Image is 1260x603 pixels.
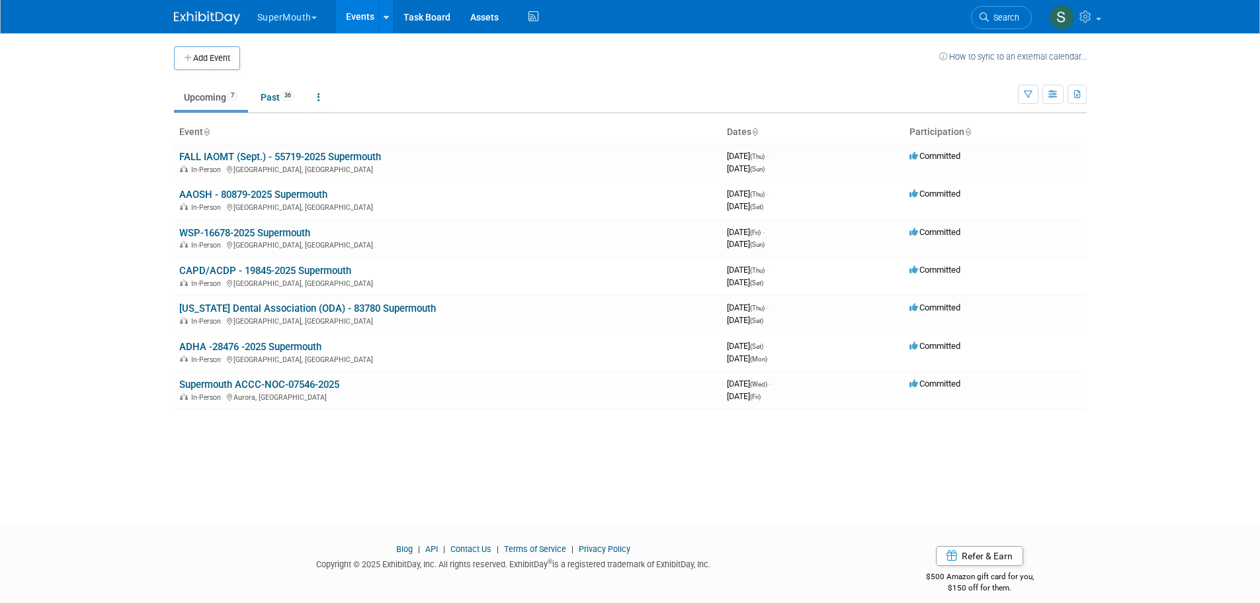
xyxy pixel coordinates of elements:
span: (Wed) [750,381,767,388]
span: 36 [280,91,295,101]
span: In-Person [191,203,225,212]
span: 7 [227,91,238,101]
span: [DATE] [727,391,761,401]
div: $150 off for them. [873,582,1087,594]
span: - [769,379,771,389]
a: Contact Us [450,544,491,554]
span: (Thu) [750,304,765,312]
img: In-Person Event [180,165,188,172]
span: Search [989,13,1019,23]
a: ADHA -28476 -2025 Supermouth [179,341,321,353]
span: In-Person [191,355,225,364]
span: (Sat) [750,343,763,350]
div: [GEOGRAPHIC_DATA], [GEOGRAPHIC_DATA] [179,277,716,288]
th: Dates [722,121,904,144]
span: Committed [909,227,960,237]
span: | [568,544,577,554]
sup: ® [548,558,552,565]
span: (Sat) [750,203,763,210]
span: In-Person [191,241,225,250]
a: Supermouth ACCC-NOC-07546-2025 [179,379,339,391]
div: Aurora, [GEOGRAPHIC_DATA] [179,391,716,402]
span: [DATE] [727,163,765,173]
div: Copyright © 2025 ExhibitDay, Inc. All rights reserved. ExhibitDay is a registered trademark of Ex... [174,555,854,571]
a: Sort by Event Name [203,126,210,137]
img: ExhibitDay [174,11,240,24]
span: Committed [909,189,960,199]
a: Refer & Earn [936,546,1023,566]
span: [DATE] [727,151,769,161]
img: In-Person Event [180,279,188,286]
th: Participation [904,121,1087,144]
span: (Sun) [750,241,765,248]
span: In-Person [191,317,225,326]
div: [GEOGRAPHIC_DATA], [GEOGRAPHIC_DATA] [179,315,716,326]
span: [DATE] [727,341,767,351]
div: [GEOGRAPHIC_DATA], [GEOGRAPHIC_DATA] [179,353,716,364]
div: [GEOGRAPHIC_DATA], [GEOGRAPHIC_DATA] [179,201,716,212]
img: In-Person Event [180,317,188,324]
span: Committed [909,302,960,312]
span: Committed [909,379,960,389]
img: In-Person Event [180,203,188,210]
span: - [767,302,769,312]
a: FALL IAOMT (Sept.) - 55719-2025 Supermouth [179,151,381,163]
span: Committed [909,341,960,351]
span: | [493,544,502,554]
span: [DATE] [727,302,769,312]
a: Blog [396,544,413,554]
a: Upcoming7 [174,85,248,110]
span: (Sun) [750,165,765,173]
span: Committed [909,151,960,161]
span: - [763,227,765,237]
span: (Thu) [750,191,765,198]
span: (Fri) [750,229,761,236]
a: AAOSH - 80879-2025 Supermouth [179,189,327,201]
span: Committed [909,265,960,275]
th: Event [174,121,722,144]
span: [DATE] [727,265,769,275]
span: (Sat) [750,317,763,324]
a: Sort by Participation Type [964,126,971,137]
a: WSP-16678-2025 Supermouth [179,227,310,239]
a: Past36 [251,85,305,110]
button: Add Event [174,46,240,70]
span: In-Person [191,393,225,402]
img: In-Person Event [180,241,188,248]
a: [US_STATE] Dental Association (ODA) - 83780 Supermouth [179,302,436,314]
span: In-Person [191,279,225,288]
span: [DATE] [727,353,767,363]
a: Search [971,6,1032,29]
div: [GEOGRAPHIC_DATA], [GEOGRAPHIC_DATA] [179,239,716,250]
a: How to sync to an external calendar... [939,52,1087,62]
span: (Thu) [750,153,765,160]
span: - [767,151,769,161]
span: - [767,189,769,199]
a: Terms of Service [504,544,566,554]
a: API [425,544,438,554]
img: In-Person Event [180,393,188,400]
span: - [767,265,769,275]
span: [DATE] [727,189,769,199]
span: [DATE] [727,239,765,249]
span: In-Person [191,165,225,174]
span: - [765,341,767,351]
span: | [415,544,423,554]
span: [DATE] [727,201,763,211]
span: [DATE] [727,315,763,325]
div: $500 Amazon gift card for you, [873,563,1087,593]
div: [GEOGRAPHIC_DATA], [GEOGRAPHIC_DATA] [179,163,716,174]
a: CAPD/ACDP - 19845-2025 Supermouth [179,265,351,277]
a: Sort by Start Date [751,126,758,137]
span: [DATE] [727,277,763,287]
span: [DATE] [727,379,771,389]
span: (Thu) [750,267,765,274]
img: Samantha Meyers [1049,5,1074,30]
span: (Sat) [750,279,763,287]
a: Privacy Policy [579,544,630,554]
span: (Mon) [750,355,767,363]
span: | [440,544,448,554]
span: (Fri) [750,393,761,400]
span: [DATE] [727,227,765,237]
img: In-Person Event [180,355,188,362]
